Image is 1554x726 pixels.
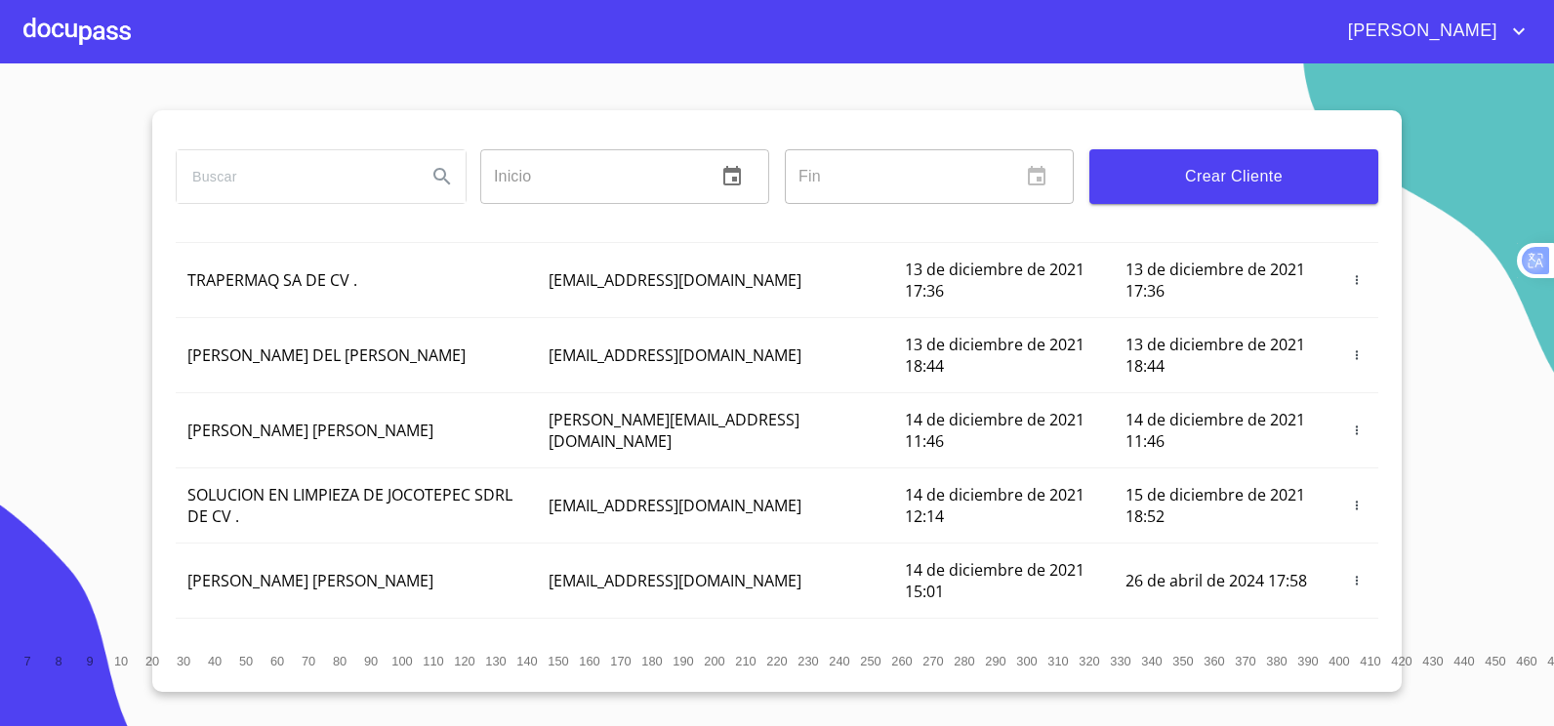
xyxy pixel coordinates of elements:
[1136,645,1167,676] button: 340
[793,645,824,676] button: 230
[1199,645,1230,676] button: 360
[55,654,61,668] span: 8
[855,645,886,676] button: 250
[905,484,1084,527] span: 14 de diciembre de 2021 12:14
[1485,654,1505,668] span: 450
[761,645,793,676] button: 220
[824,645,855,676] button: 240
[574,645,605,676] button: 160
[187,570,433,591] span: [PERSON_NAME] [PERSON_NAME]
[636,645,668,676] button: 180
[1386,645,1417,676] button: 420
[1105,645,1136,676] button: 330
[579,654,599,668] span: 160
[391,654,412,668] span: 100
[324,645,355,676] button: 80
[177,150,411,203] input: search
[797,654,818,668] span: 230
[1422,654,1443,668] span: 430
[1516,654,1536,668] span: 460
[177,654,190,668] span: 30
[1417,645,1449,676] button: 430
[23,654,30,668] span: 7
[549,269,801,291] span: [EMAIL_ADDRESS][DOMAIN_NAME]
[610,654,631,668] span: 170
[1089,149,1378,204] button: Crear Cliente
[1110,654,1130,668] span: 330
[168,645,199,676] button: 30
[333,654,347,668] span: 80
[418,645,449,676] button: 110
[668,645,699,676] button: 190
[549,344,801,366] span: [EMAIL_ADDRESS][DOMAIN_NAME]
[922,654,943,668] span: 270
[1141,654,1162,668] span: 340
[12,645,43,676] button: 7
[1333,16,1531,47] button: account of current user
[1125,259,1305,302] span: 13 de diciembre de 2021 17:36
[549,409,799,452] span: [PERSON_NAME][EMAIL_ADDRESS][DOMAIN_NAME]
[766,654,787,668] span: 220
[74,645,105,676] button: 9
[905,559,1084,602] span: 14 de diciembre de 2021 15:01
[549,570,801,591] span: [EMAIL_ADDRESS][DOMAIN_NAME]
[262,645,293,676] button: 60
[105,645,137,676] button: 10
[1449,645,1480,676] button: 440
[1125,570,1307,591] span: 26 de abril de 2024 17:58
[511,645,543,676] button: 140
[43,645,74,676] button: 8
[208,654,222,668] span: 40
[114,654,128,668] span: 10
[1511,645,1542,676] button: 460
[1125,484,1305,527] span: 15 de diciembre de 2021 18:52
[886,645,918,676] button: 260
[954,654,974,668] span: 280
[980,645,1011,676] button: 290
[641,654,662,668] span: 180
[86,654,93,668] span: 9
[905,334,1084,377] span: 13 de diciembre de 2021 18:44
[1079,654,1099,668] span: 320
[1235,654,1255,668] span: 370
[1172,654,1193,668] span: 350
[187,344,466,366] span: [PERSON_NAME] DEL [PERSON_NAME]
[891,654,912,668] span: 260
[137,645,168,676] button: 20
[270,654,284,668] span: 60
[1297,654,1318,668] span: 390
[199,645,230,676] button: 40
[829,654,849,668] span: 240
[516,654,537,668] span: 140
[549,495,801,516] span: [EMAIL_ADDRESS][DOMAIN_NAME]
[480,645,511,676] button: 130
[145,654,159,668] span: 20
[735,654,756,668] span: 210
[454,654,474,668] span: 120
[1047,654,1068,668] span: 310
[543,645,574,676] button: 150
[449,645,480,676] button: 120
[1355,645,1386,676] button: 410
[1261,645,1292,676] button: 380
[860,654,880,668] span: 250
[1292,645,1324,676] button: 390
[293,645,324,676] button: 70
[699,645,730,676] button: 200
[1480,645,1511,676] button: 450
[918,645,949,676] button: 270
[605,645,636,676] button: 170
[187,484,512,527] span: SOLUCION EN LIMPIEZA DE JOCOTEPEC SDRL DE CV .
[187,420,433,441] span: [PERSON_NAME] [PERSON_NAME]
[302,654,315,668] span: 70
[423,654,443,668] span: 110
[1125,409,1305,452] span: 14 de diciembre de 2021 11:46
[1453,654,1474,668] span: 440
[387,645,418,676] button: 100
[905,409,1084,452] span: 14 de diciembre de 2021 11:46
[239,654,253,668] span: 50
[419,153,466,200] button: Search
[1105,163,1363,190] span: Crear Cliente
[187,269,357,291] span: TRAPERMAQ SA DE CV .
[1391,654,1411,668] span: 420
